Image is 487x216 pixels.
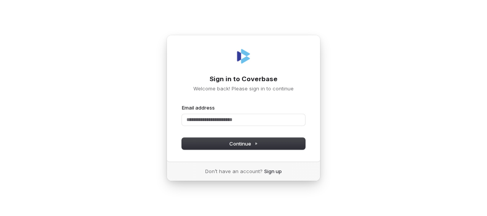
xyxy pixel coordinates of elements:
label: Email address [182,104,215,111]
img: Coverbase [234,47,253,65]
button: Continue [182,138,305,149]
h1: Sign in to Coverbase [182,75,305,84]
span: Don’t have an account? [205,168,263,175]
span: Continue [229,140,258,147]
a: Sign up [264,168,282,175]
p: Welcome back! Please sign in to continue [182,85,305,92]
